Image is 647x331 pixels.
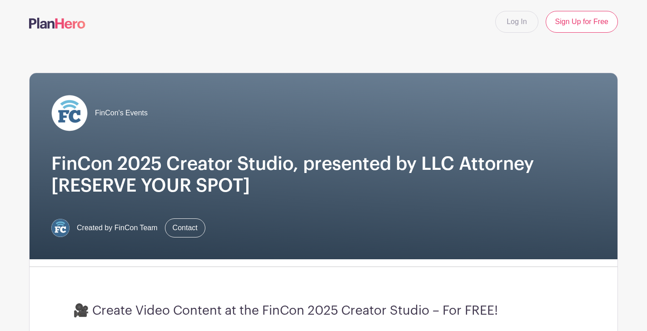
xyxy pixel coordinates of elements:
[495,11,538,33] a: Log In
[165,218,205,237] a: Contact
[51,219,70,237] img: FC%20circle.png
[73,303,574,319] h3: 🎥 Create Video Content at the FinCon 2025 Creator Studio – For FREE!
[51,95,88,131] img: FC%20circle_white.png
[51,153,596,197] h1: FinCon 2025 Creator Studio, presented by LLC Attorney [RESERVE YOUR SPOT]
[95,108,148,119] span: FinCon's Events
[546,11,618,33] a: Sign Up for Free
[77,222,158,233] span: Created by FinCon Team
[29,18,85,29] img: logo-507f7623f17ff9eddc593b1ce0a138ce2505c220e1c5a4e2b4648c50719b7d32.svg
